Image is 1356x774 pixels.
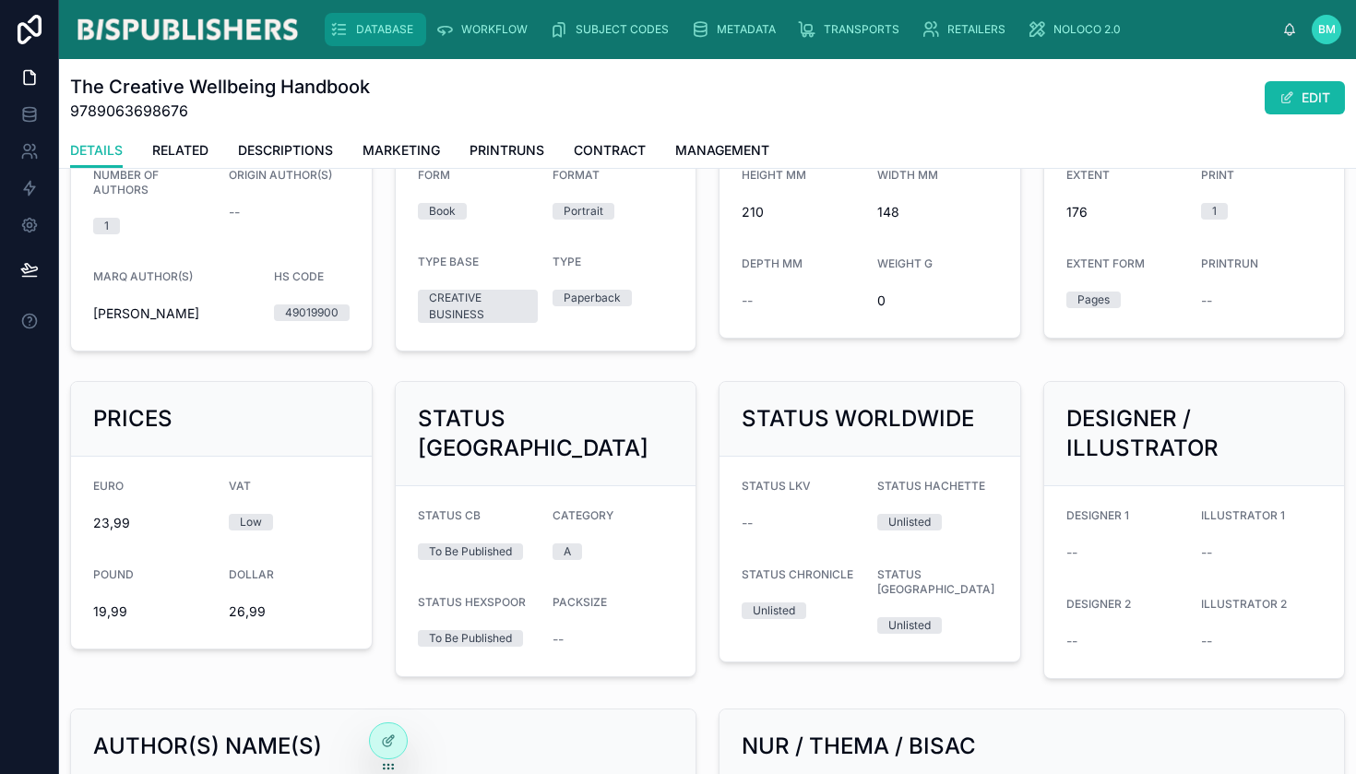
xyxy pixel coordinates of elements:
[553,508,613,522] span: CATEGORY
[877,292,998,310] span: 0
[315,9,1282,50] div: scrollable content
[152,141,208,160] span: RELATED
[1201,508,1285,522] span: ILLUSTRATOR 1
[418,595,526,609] span: STATUS HEXSPOOR
[363,134,440,171] a: MARKETING
[70,134,123,169] a: DETAILS
[70,141,123,160] span: DETAILS
[742,404,974,434] h2: STATUS WORLDWIDE
[93,479,124,493] span: EURO
[1066,543,1077,562] span: --
[742,203,862,221] span: 210
[1066,203,1187,221] span: 176
[877,203,998,221] span: 148
[1066,168,1110,182] span: EXTENT
[792,13,912,46] a: TRANSPORTS
[93,404,172,434] h2: PRICES
[93,514,214,532] span: 23,99
[430,13,541,46] a: WORKFLOW
[742,256,803,270] span: DEPTH MM
[824,22,899,37] span: TRANSPORTS
[93,269,193,283] span: MARQ AUTHOR(S)
[356,22,413,37] span: DATABASE
[553,595,607,609] span: PACKSIZE
[553,630,564,649] span: --
[888,514,931,530] div: Unlisted
[429,543,512,560] div: To Be Published
[93,567,134,581] span: POUND
[70,74,370,100] h1: The Creative Wellbeing Handbook
[564,290,621,306] div: Paperback
[742,567,853,581] span: STATUS CHRONICLE
[675,134,769,171] a: MANAGEMENT
[753,602,795,619] div: Unlisted
[1066,632,1077,650] span: --
[152,134,208,171] a: RELATED
[470,134,544,171] a: PRINTRUNS
[238,141,333,160] span: DESCRIPTIONS
[553,168,600,182] span: FORMAT
[742,732,976,761] h2: NUR / THEMA / BISAC
[418,404,674,463] h2: STATUS [GEOGRAPHIC_DATA]
[274,269,324,283] span: HS CODE
[429,290,528,323] div: CREATIVE BUSINESS
[544,13,682,46] a: SUBJECT CODES
[1265,81,1345,114] button: EDIT
[742,479,811,493] span: STATUS LKV
[229,203,240,221] span: --
[229,602,350,621] span: 26,99
[418,168,450,182] span: FORM
[93,168,159,196] span: NUMBER OF AUTHORS
[574,134,646,171] a: CONTRACT
[325,13,426,46] a: DATABASE
[1201,597,1287,611] span: ILLUSTRATOR 2
[1022,13,1134,46] a: NOLOCO 2.0
[742,292,753,310] span: --
[418,508,481,522] span: STATUS CB
[576,22,669,37] span: SUBJECT CODES
[429,203,456,220] div: Book
[1201,168,1234,182] span: PRINT
[877,256,933,270] span: WEIGHT G
[574,141,646,160] span: CONTRACT
[74,15,301,44] img: App logo
[675,141,769,160] span: MANAGEMENT
[1066,256,1145,270] span: EXTENT FORM
[1066,597,1131,611] span: DESIGNER 2
[877,168,938,182] span: WIDTH MM
[93,602,214,621] span: 19,99
[1053,22,1121,37] span: NOLOCO 2.0
[742,168,806,182] span: HEIGHT MM
[418,255,479,268] span: TYPE BASE
[553,255,581,268] span: TYPE
[877,479,985,493] span: STATUS HACHETTE
[685,13,789,46] a: METADATA
[363,141,440,160] span: MARKETING
[916,13,1018,46] a: RETAILERS
[93,732,322,761] h2: AUTHOR(S) NAME(S)
[229,168,332,182] span: ORIGIN AUTHOR(S)
[229,479,251,493] span: VAT
[93,304,259,323] span: [PERSON_NAME]
[1066,508,1129,522] span: DESIGNER 1
[742,514,753,532] span: --
[240,514,262,530] div: Low
[285,304,339,321] div: 49019900
[947,22,1005,37] span: RETAILERS
[70,100,370,122] span: 9789063698676
[104,218,109,234] div: 1
[1201,256,1258,270] span: PRINTRUN
[1077,292,1110,308] div: Pages
[717,22,776,37] span: METADATA
[877,567,994,596] span: STATUS [GEOGRAPHIC_DATA]
[429,630,512,647] div: To Be Published
[470,141,544,160] span: PRINTRUNS
[1318,22,1336,37] span: BM
[564,203,603,220] div: Portrait
[1201,292,1212,310] span: --
[238,134,333,171] a: DESCRIPTIONS
[1066,404,1323,463] h2: DESIGNER / ILLUSTRATOR
[1212,203,1217,220] div: 1
[461,22,528,37] span: WORKFLOW
[1201,632,1212,650] span: --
